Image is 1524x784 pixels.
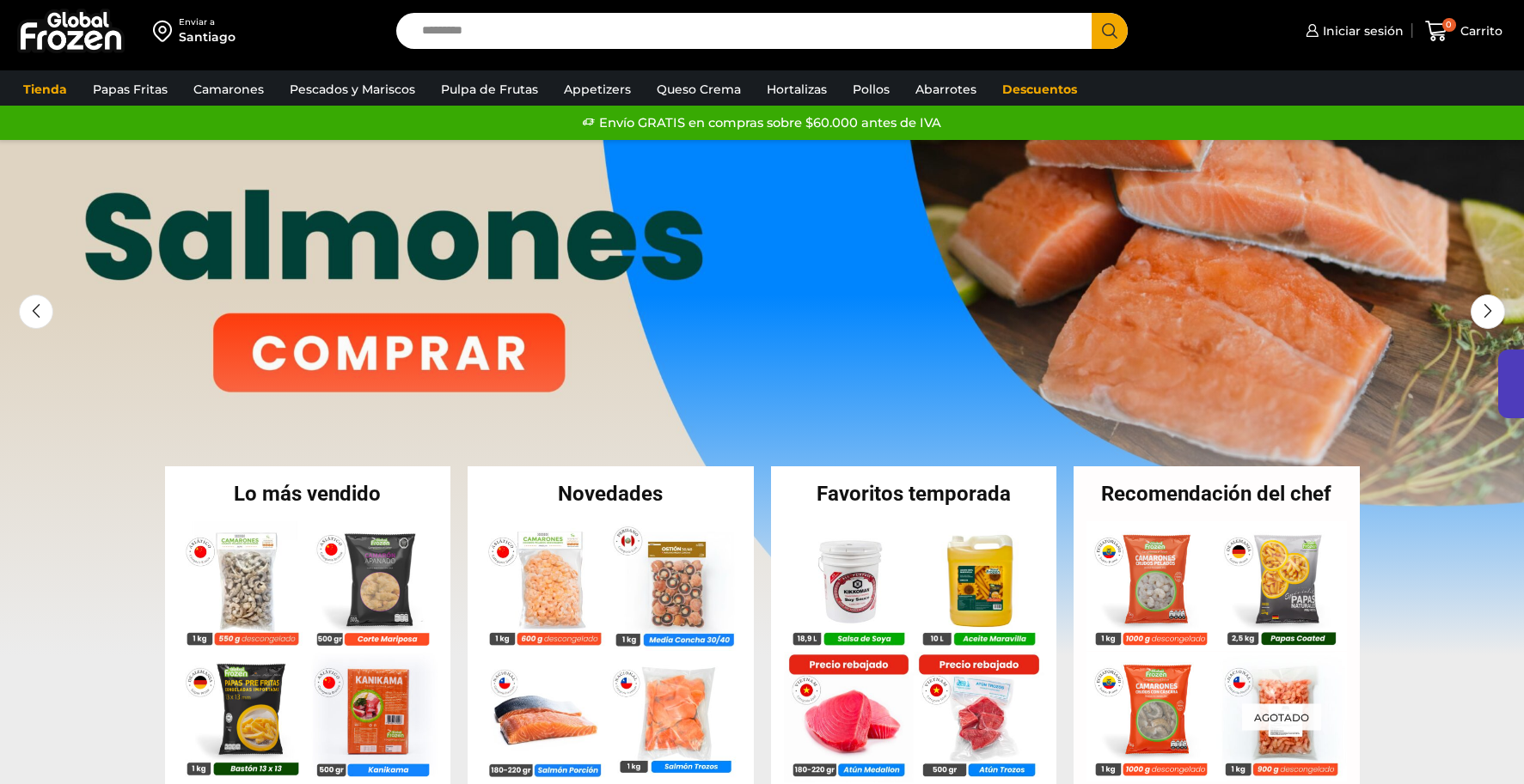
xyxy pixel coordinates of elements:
a: Hortalizas [758,73,835,106]
div: Previous slide [19,295,53,329]
a: Tienda [15,73,76,106]
div: Enviar a [179,16,236,28]
a: Papas Fritas [84,73,176,106]
span: Carrito [1456,22,1503,40]
h2: Lo más vendido [165,483,451,504]
a: Appetizers [555,73,640,106]
a: Queso Crema [648,73,750,106]
div: Santiago [179,28,236,46]
h2: Novedades [468,483,754,504]
a: Abarrotes [907,73,985,106]
p: Agotado [1242,704,1321,731]
a: Pulpa de Frutas [432,73,547,106]
h2: Recomendación del chef [1074,483,1360,504]
a: Camarones [185,73,272,106]
span: 0 [1442,18,1456,32]
a: Iniciar sesión [1301,14,1404,48]
span: Iniciar sesión [1319,22,1404,40]
a: 0 Carrito [1421,11,1507,52]
img: address-field-icon.svg [153,16,179,46]
h2: Favoritos temporada [771,483,1057,504]
a: Pescados y Mariscos [281,73,424,106]
a: Pollos [844,73,898,106]
div: Next slide [1471,295,1505,329]
button: Search button [1092,13,1128,49]
a: Descuentos [994,73,1086,106]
